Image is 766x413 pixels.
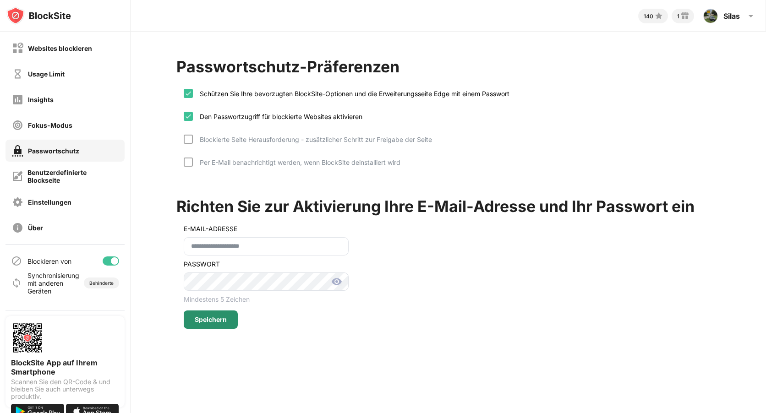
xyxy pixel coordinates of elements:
div: Insights [28,96,54,103]
div: Passwortschutz [28,147,79,155]
div: Passwortschutz-Präferenzen [176,57,399,76]
img: blocking-icon.svg [11,255,22,266]
div: Blockierte Seite Herausforderung - zusätzlicher Schritt zur Freigabe der Seite [193,136,432,143]
div: Synchronisierung mit anderen Geräten [27,272,75,295]
div: E-MAIL-ADRESSE [184,225,237,233]
div: Mindestens 5 Zeichen [184,295,349,303]
div: Richten Sie zur Aktivierung Ihre E-Mail-Adresse und Ihr Passwort ein [176,197,695,216]
div: PASSWORT [184,260,349,268]
div: BlockSite App auf Ihrem Smartphone [11,358,119,376]
div: Über [28,224,43,232]
img: options-page-qr-code.png [11,321,44,354]
img: block-off.svg [12,43,23,54]
img: check.svg [185,113,192,120]
div: Benutzerdefinierte Blockseite [27,168,118,184]
div: Behinderte [89,280,114,286]
img: sync-icon.svg [11,277,22,288]
div: Speichern [195,316,227,323]
img: settings-off.svg [12,196,23,208]
img: focus-off.svg [12,120,23,131]
img: logo-blocksite.svg [6,6,71,25]
img: AAcHTteca7BWlUnhsvmLfMs332UXNBtlFyHFUFKAnfQ8lhXt4AN1=s96-c [703,9,718,23]
div: Per E-Mail benachrichtigt werden, wenn BlockSite deinstalliert wird [193,158,400,166]
div: 1 [677,13,679,20]
div: Blockieren von [27,257,71,265]
div: Websites blockieren [28,44,92,52]
div: Usage Limit [28,70,65,78]
img: show-password.svg [331,276,342,287]
img: check.svg [185,90,192,97]
div: Fokus-Modus [28,121,72,129]
img: about-off.svg [12,222,23,234]
div: Scannen Sie den QR-Code & und bleiben Sie auch unterwegs produktiv. [11,378,119,400]
div: Den Passwortzugriff für blockierte Websites aktivieren [193,113,362,120]
img: reward-small.svg [679,11,690,22]
div: 140 [644,13,653,20]
div: Einstellungen [28,198,71,206]
img: time-usage-off.svg [12,68,23,80]
img: customize-block-page-off.svg [12,171,23,182]
div: Schützen Sie Ihre bevorzugten BlockSite-Optionen und die Erweiterungsseite Edge mit einem Passwort [193,90,509,98]
img: insights-off.svg [12,94,23,105]
img: points-small.svg [653,11,664,22]
img: password-protection-on.svg [12,145,23,157]
div: Silas [723,11,740,21]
